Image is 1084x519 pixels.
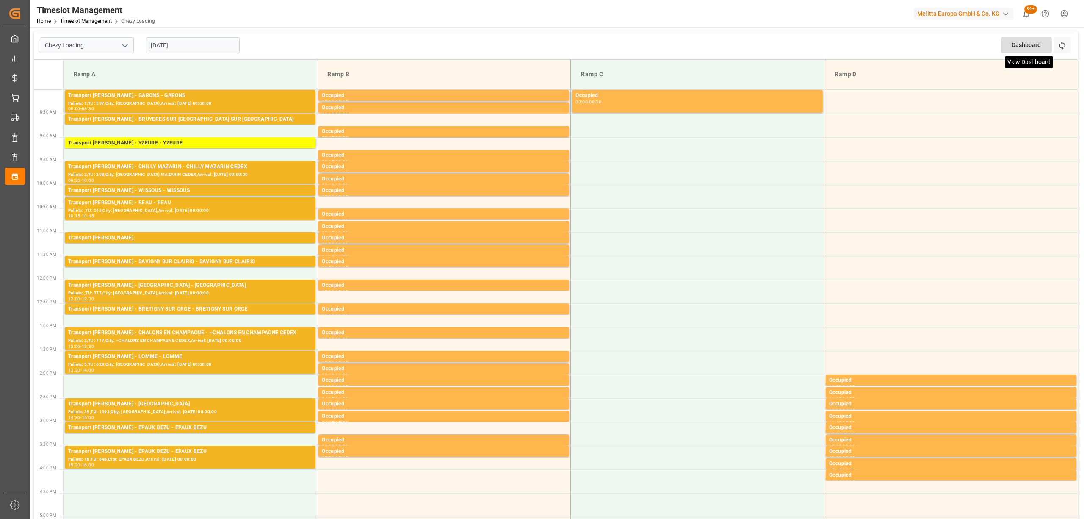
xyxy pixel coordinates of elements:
div: Occupied [322,412,566,421]
div: 11:30 [322,266,334,270]
div: Occupied [322,329,566,337]
div: Transport [PERSON_NAME] - LOMME - LOMME [68,352,312,361]
div: Occupied [322,222,566,231]
div: 14:45 [322,421,334,425]
div: 15:30 [335,444,348,448]
div: Transport [PERSON_NAME] - CHALONS EN CHAMPAGNE - ~CHALONS EN CHAMPAGNE CEDEX [68,329,312,337]
div: 13:45 [322,373,334,377]
div: Transport [PERSON_NAME] - EPAUX BEZU - EPAUX BEZU [68,447,312,456]
div: Pallets: ,TU: 127,City: [GEOGRAPHIC_DATA],Arrival: [DATE] 00:00:00 [68,242,312,250]
div: 15:00 [82,416,94,419]
div: Melitta Europa GmbH & Co. KG [914,8,1013,20]
span: 4:30 PM [40,489,56,494]
div: 10:00 [322,195,334,199]
div: Transport [PERSON_NAME] - REAU - REAU [68,199,312,207]
div: 13:00 [68,344,80,348]
div: 14:45 [335,408,348,412]
div: 09:00 [335,136,348,140]
div: Occupied [322,436,566,444]
a: Timeslot Management [60,18,112,24]
div: 15:15 [322,444,334,448]
a: Home [37,18,51,24]
div: 16:00 [82,463,94,467]
div: 14:45 [829,421,841,425]
div: - [841,444,843,448]
div: Occupied [322,92,566,100]
div: - [841,421,843,425]
div: Occupied [322,352,566,361]
span: 12:30 PM [37,300,56,304]
div: Occupied [322,376,566,385]
div: Transport [PERSON_NAME] - YZEURE - YZEURE [68,139,312,147]
div: 14:15 [322,397,334,401]
div: 13:45 [335,361,348,365]
div: 11:15 [335,242,348,246]
div: 16:00 [829,480,841,483]
div: 13:30 [322,361,334,365]
div: Transport [PERSON_NAME] - SAVIGNY SUR CLAIRIS - SAVIGNY SUR CLAIRIS [68,258,312,266]
div: 14:30 [68,416,80,419]
div: - [334,183,335,187]
div: Occupied [322,104,566,112]
div: 10:45 [322,231,334,235]
div: Transport [PERSON_NAME] - GARONS - GARONS [68,92,312,100]
div: Transport [PERSON_NAME] - CHILLY MAZARIN - CHILLY MAZARIN CEDEX [68,163,312,171]
div: 09:30 [322,171,334,175]
div: Pallets: 2,TU: 208,City: [GEOGRAPHIC_DATA] MAZARIN CEDEX,Arrival: [DATE] 00:00:00 [68,171,312,178]
div: Timeslot Management [37,4,155,17]
span: 11:30 AM [37,252,56,257]
div: Pallets: ,TU: 377,City: [GEOGRAPHIC_DATA],Arrival: [DATE] 00:00:00 [68,290,312,297]
div: 12:30 [82,297,94,301]
div: Pallets: 1,TU: 537,City: [GEOGRAPHIC_DATA],Arrival: [DATE] 00:00:00 [68,100,312,107]
span: 4:00 PM [40,466,56,470]
div: Dashboard [1001,37,1052,53]
span: 2:00 PM [40,371,56,375]
span: 12:00 PM [37,276,56,280]
div: Occupied [829,424,1073,432]
div: - [334,136,335,140]
span: 3:00 PM [40,418,56,423]
div: - [841,397,843,401]
button: Melitta Europa GmbH & Co. KG [914,6,1017,22]
div: Transport [PERSON_NAME] - EPAUX BEZU - EPAUX BEZU [68,424,312,432]
div: - [80,344,82,348]
div: 08:30 [335,112,348,116]
div: 10:00 [335,183,348,187]
button: open menu [118,39,131,52]
div: 15:45 [335,456,348,460]
div: 09:15 [322,160,334,164]
div: Occupied [575,92,819,100]
button: show 100 new notifications [1017,4,1036,23]
div: Occupied [322,305,566,314]
div: 15:30 [843,444,855,448]
div: - [588,100,589,104]
div: - [80,368,82,372]
div: Pallets: 1,TU: ,City: EPAUX BEZU,Arrival: [DATE] 00:00:00 [68,432,312,439]
div: 15:15 [829,444,841,448]
div: Transport [PERSON_NAME] - WISSOUS - WISSOUS [68,186,312,195]
span: 1:30 PM [40,347,56,352]
div: Transport [PERSON_NAME] - BRETIGNY SUR ORGE - BRETIGNY SUR ORGE [68,305,312,314]
div: 14:00 [322,385,334,389]
div: Ramp B [324,67,564,82]
div: - [841,456,843,460]
div: Occupied [829,412,1073,421]
div: - [334,242,335,246]
div: 14:30 [322,408,334,412]
span: 2:30 PM [40,394,56,399]
div: 13:00 [322,337,334,341]
div: Pallets: ,TU: 132,City: [GEOGRAPHIC_DATA],Arrival: [DATE] 00:00:00 [68,124,312,131]
div: 12:45 [335,314,348,317]
div: 14:15 [335,385,348,389]
span: 99+ [1024,5,1037,14]
div: Ramp C [578,67,817,82]
div: Occupied [829,376,1073,385]
div: Ramp A [70,67,310,82]
div: 09:45 [335,171,348,175]
div: - [334,421,335,425]
div: - [80,214,82,218]
div: - [334,444,335,448]
span: 10:00 AM [37,181,56,186]
div: Pallets: ,TU: 245,City: [GEOGRAPHIC_DATA],Arrival: [DATE] 00:00:00 [68,207,312,214]
div: 12:15 [335,290,348,294]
